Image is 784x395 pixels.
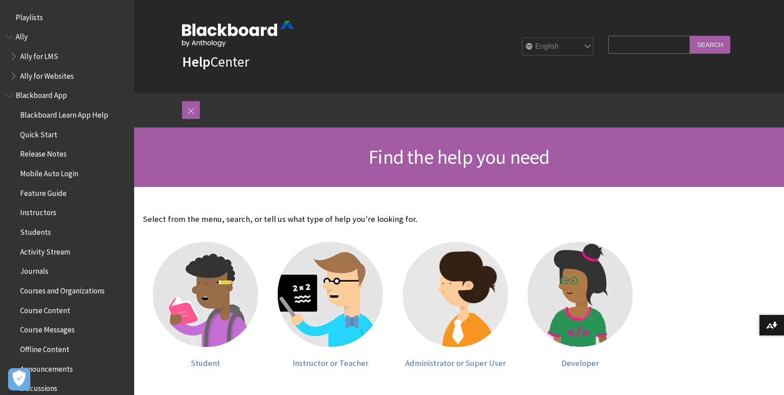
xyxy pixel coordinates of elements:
img: Instructor [278,242,383,347]
p: Select from the menu, search, or tell us what type of help you're looking for. [143,213,643,225]
img: Blackboard by Anthology [182,21,294,47]
span: Release Notes [20,147,67,159]
span: Blackboard App [16,88,67,100]
nav: Book outline for Playlists [5,10,129,25]
a: Developer [527,242,634,368]
span: Students [20,225,51,237]
button: Open Preferences [8,368,30,391]
input: Search [690,36,730,53]
span: Developer [561,358,599,368]
strong: Help [182,53,210,71]
span: Courses and Organizations [20,283,105,295]
span: Announcements [20,361,73,374]
span: Ally for Websites [20,68,74,81]
span: Administrator or Super User [405,358,506,368]
span: Blackboard Learn App Help [20,107,108,119]
span: Offline Content [20,342,69,354]
img: Administrator [403,242,508,347]
span: Mobile Auto Login [20,166,78,178]
span: Course Messages [20,323,75,335]
span: Student [191,358,220,368]
a: Administrator Administrator or Super User [402,242,509,368]
span: Ally [16,30,28,42]
span: Activity Stream [20,244,70,256]
span: Quick Start [20,127,57,139]
span: Feature Guide [20,186,67,198]
span: Course Content [20,303,70,315]
span: Instructor or Teacher [292,358,369,368]
nav: Book outline for Anthology Ally Help [5,30,129,84]
span: Discussions [20,381,57,393]
span: Ally for LMS [20,49,58,61]
span: Instructors [20,205,56,217]
a: Student Student [152,242,259,368]
img: Student [153,242,258,347]
a: Instructor Instructor or Teacher [277,242,384,368]
span: Find the help you need [369,144,549,169]
select: Site Language Selector [522,38,594,56]
span: Playlists [16,10,43,22]
a: HelpCenter [182,53,249,71]
span: Journals [20,264,48,276]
